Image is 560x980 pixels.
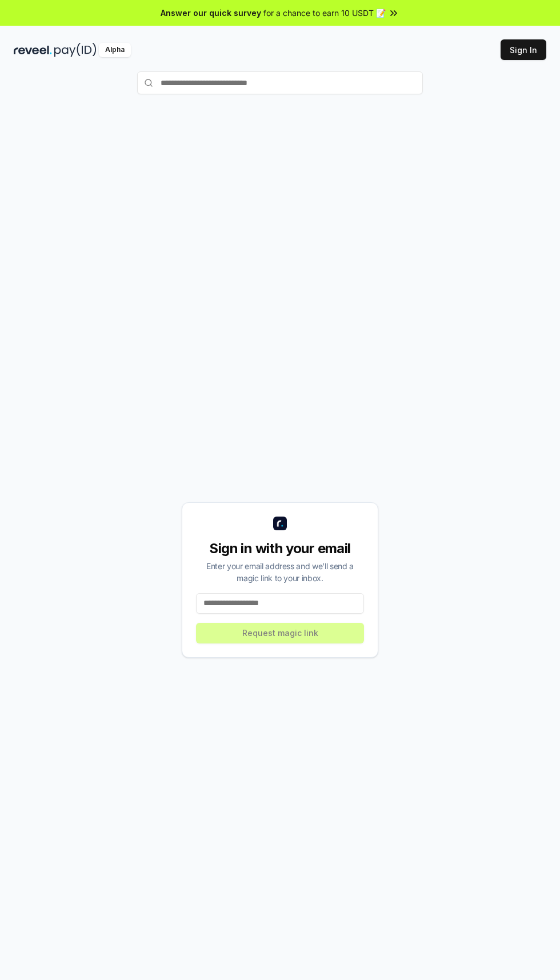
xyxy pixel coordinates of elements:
div: Alpha [99,43,131,57]
div: Enter your email address and we’ll send a magic link to your inbox. [196,560,364,584]
div: Sign in with your email [196,539,364,558]
span: for a chance to earn 10 USDT 📝 [263,7,386,19]
img: pay_id [54,43,97,57]
span: Answer our quick survey [161,7,261,19]
img: reveel_dark [14,43,52,57]
button: Sign In [501,39,546,60]
img: logo_small [273,517,287,530]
